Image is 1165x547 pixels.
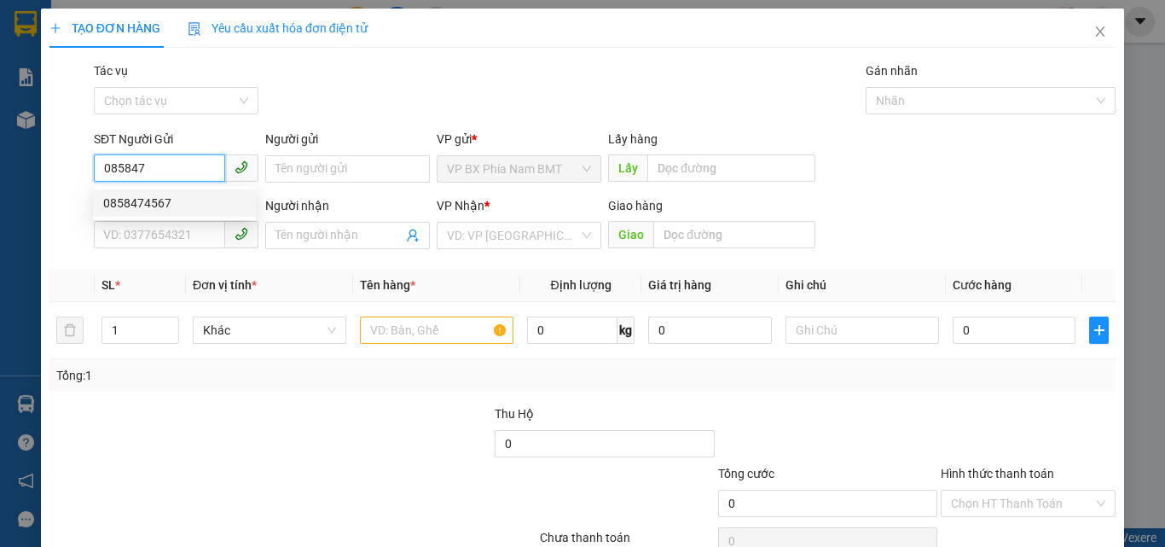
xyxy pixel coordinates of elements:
div: DỌC ĐƯỜNG [146,15,265,55]
span: TẠO ĐƠN HÀNG [49,21,160,35]
div: 0858474567 [93,189,256,217]
span: Giao [608,221,653,248]
span: ĐỨC HÒA [146,79,229,139]
span: plus [49,22,61,34]
span: Tổng cước [718,467,774,480]
input: VD: Bàn, Ghế [360,317,513,344]
label: Tác vụ [94,64,128,78]
span: kg [617,317,635,344]
span: user-add [406,229,420,242]
input: Ghi Chú [785,317,939,344]
span: plus [1090,323,1108,337]
div: Người nhận [265,196,430,215]
span: Nhận: [146,16,187,34]
span: Định lượng [550,278,611,292]
span: phone [235,227,248,241]
span: Lấy hàng [608,132,658,146]
span: Khác [203,317,336,343]
span: Gửi: [14,16,41,34]
span: Giao hàng [608,199,663,212]
div: VP BX Phía Nam BMT [14,15,134,55]
button: delete [56,317,84,344]
span: Thu Hộ [495,407,534,421]
span: close [1093,25,1107,38]
span: Lấy [608,154,647,182]
th: Ghi chú [779,269,946,302]
span: Đơn vị tính [193,278,257,292]
div: Tổng: 1 [56,366,451,385]
input: Dọc đường [647,154,815,182]
label: Gán nhãn [866,64,918,78]
div: 0782019019 [14,55,134,79]
button: Close [1076,9,1124,56]
div: VP gửi [437,130,601,148]
input: Dọc đường [653,221,815,248]
div: 0908531986 [146,55,265,79]
span: Cước hàng [953,278,1011,292]
div: SĐT Người Gửi [94,130,258,148]
span: DĐ: [146,89,171,107]
div: Người gửi [265,130,430,148]
input: 0 [648,317,771,344]
span: SL [101,278,115,292]
img: icon [188,22,201,36]
div: 0858474567 [103,194,246,212]
label: Hình thức thanh toán [941,467,1054,480]
span: VP BX Phía Nam BMT [447,156,591,182]
button: plus [1089,317,1109,344]
span: Tên hàng [360,278,415,292]
span: phone [235,160,248,174]
span: Giá trị hàng [648,278,711,292]
span: VP Nhận [437,199,484,212]
span: Yêu cầu xuất hóa đơn điện tử [188,21,368,35]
